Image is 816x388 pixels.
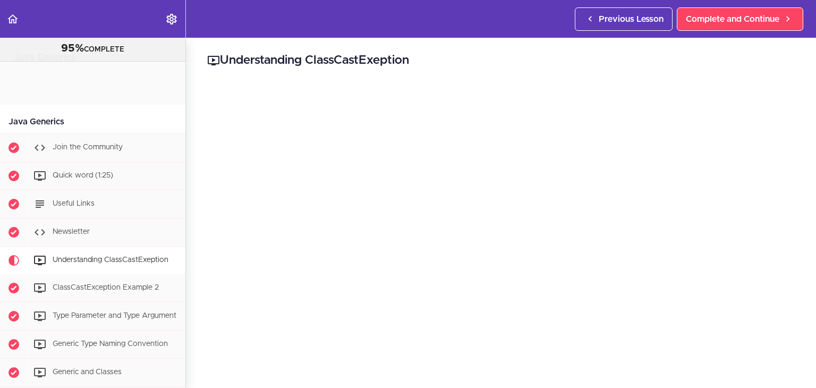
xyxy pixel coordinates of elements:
a: Previous Lesson [575,7,673,31]
span: Generic and Classes [53,368,122,376]
span: Quick word (1:25) [53,172,113,179]
span: Previous Lesson [599,13,664,26]
span: Useful Links [53,200,95,207]
span: Complete and Continue [686,13,779,26]
span: ClassCastException Example 2 [53,284,159,291]
h2: Understanding ClassCastExeption [207,52,795,70]
span: Join the Community [53,144,123,151]
span: Understanding ClassCastExeption [53,256,168,264]
span: Generic Type Naming Convention [53,340,168,348]
svg: Settings Menu [165,13,178,26]
svg: Back to course curriculum [6,13,19,26]
span: Newsletter [53,228,90,235]
span: Type Parameter and Type Argument [53,312,176,319]
a: Complete and Continue [677,7,803,31]
div: COMPLETE [13,42,172,56]
span: 95% [61,43,84,54]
